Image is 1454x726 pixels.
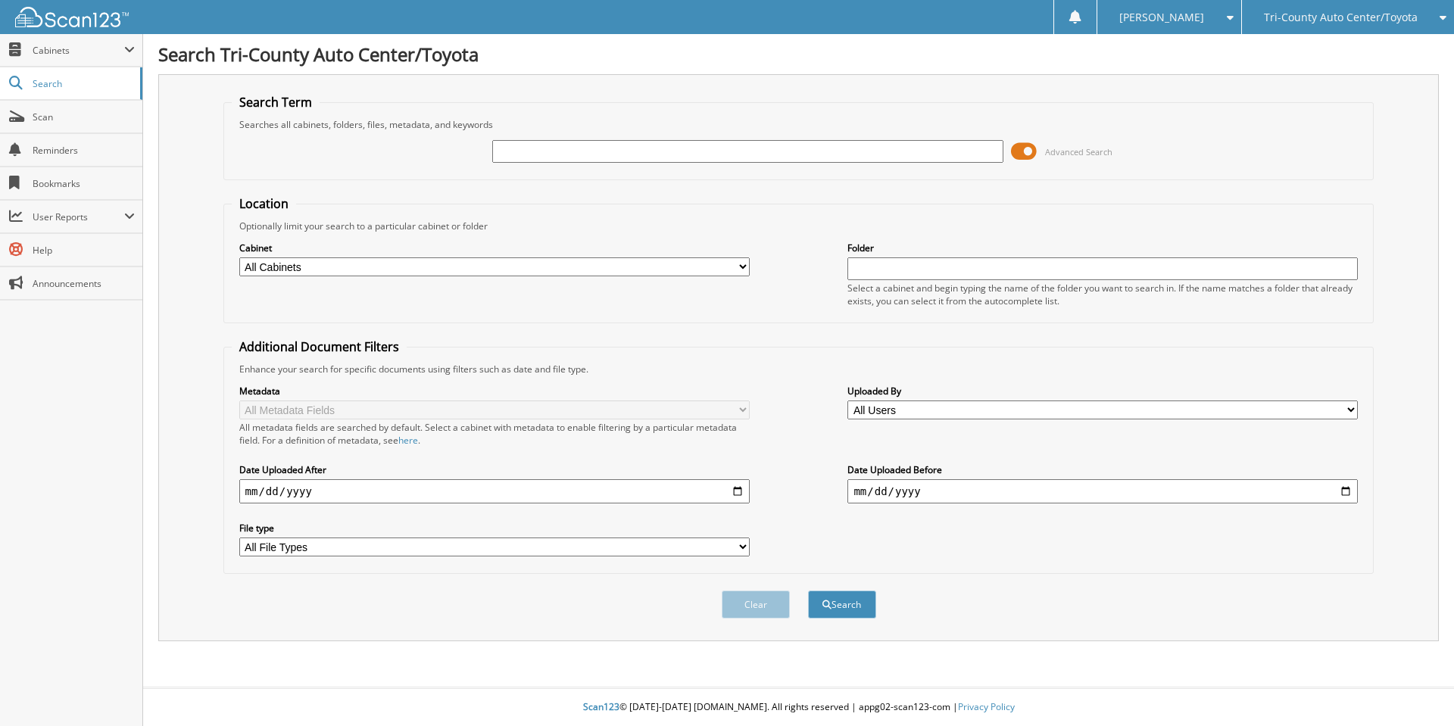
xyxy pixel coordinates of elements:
[239,385,750,397] label: Metadata
[33,277,135,290] span: Announcements
[1045,146,1112,157] span: Advanced Search
[232,363,1366,375] div: Enhance your search for specific documents using filters such as date and file type.
[398,434,418,447] a: here
[158,42,1439,67] h1: Search Tri-County Auto Center/Toyota
[847,385,1358,397] label: Uploaded By
[33,177,135,190] span: Bookmarks
[583,700,619,713] span: Scan123
[33,44,124,57] span: Cabinets
[33,210,124,223] span: User Reports
[1119,13,1204,22] span: [PERSON_NAME]
[847,241,1358,254] label: Folder
[847,282,1358,307] div: Select a cabinet and begin typing the name of the folder you want to search in. If the name match...
[847,463,1358,476] label: Date Uploaded Before
[232,195,296,212] legend: Location
[232,94,320,111] legend: Search Term
[33,244,135,257] span: Help
[808,590,876,619] button: Search
[232,338,407,355] legend: Additional Document Filters
[33,111,135,123] span: Scan
[143,689,1454,726] div: © [DATE]-[DATE] [DOMAIN_NAME]. All rights reserved | appg02-scan123-com |
[232,118,1366,131] div: Searches all cabinets, folders, files, metadata, and keywords
[239,421,750,447] div: All metadata fields are searched by default. Select a cabinet with metadata to enable filtering b...
[847,479,1358,503] input: end
[239,241,750,254] label: Cabinet
[232,220,1366,232] div: Optionally limit your search to a particular cabinet or folder
[239,463,750,476] label: Date Uploaded After
[722,590,790,619] button: Clear
[1264,13,1418,22] span: Tri-County Auto Center/Toyota
[958,700,1015,713] a: Privacy Policy
[33,144,135,157] span: Reminders
[15,7,129,27] img: scan123-logo-white.svg
[239,522,750,534] label: File type
[33,77,133,90] span: Search
[239,479,750,503] input: start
